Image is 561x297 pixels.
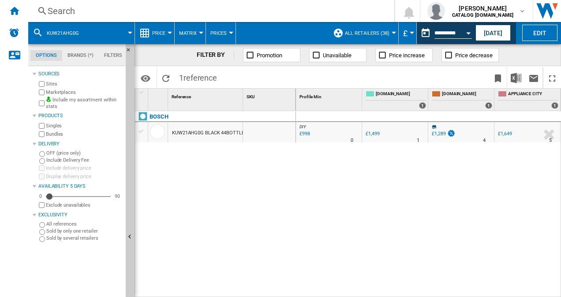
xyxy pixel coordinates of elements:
span: Unavailable [323,52,352,59]
div: 1 offers sold by AMAZON.CO.UK [485,102,492,109]
input: Marketplaces [39,89,45,95]
label: Exclude unavailables [46,202,122,208]
span: [DOMAIN_NAME] [442,91,492,98]
div: KUW21AHG0G BLACK 44BOTTLES [172,123,247,143]
label: Sites [46,81,122,87]
button: Matrix [179,22,201,44]
button: Send this report by email [525,67,542,88]
label: OFF (price only) [46,150,122,156]
div: SKU Sort None [245,89,295,102]
span: 1 [175,67,221,86]
span: Price decrease [455,52,493,59]
button: Options [137,70,154,86]
div: Delivery Time : 5 days [549,136,552,145]
div: [DOMAIN_NAME] 1 offers sold by AMAZON.CO.UK [430,89,494,111]
div: KUW21AHG0G [33,22,130,44]
span: [PERSON_NAME] [452,4,513,13]
md-menu: Currency [399,22,417,44]
div: Products [38,112,122,119]
label: Singles [46,123,122,129]
input: Include my assortment within stats [39,98,45,109]
div: Sources [38,71,122,78]
input: Display delivery price [39,202,45,208]
div: APPLIANCE CITY 1 offers sold by APPLIANCE CITY [496,89,560,111]
span: DIY [299,124,306,129]
div: Price [139,22,170,44]
img: excel-24x24.png [511,73,521,83]
div: FILTER BY [197,51,234,59]
div: 1 offers sold by AO.COM [419,102,426,109]
div: £1,499 [364,130,379,138]
label: Display delivery price [46,173,122,180]
span: Price increase [389,52,425,59]
input: Sold by only one retailer [39,229,45,235]
b: CATALOG [DOMAIN_NAME] [452,12,513,18]
div: All Retailers (38) [333,22,394,44]
div: £1,499 [366,131,379,137]
input: OFF (price only) [39,151,45,157]
img: alerts-logo.svg [9,27,19,38]
div: Delivery Time : 1 day [417,136,419,145]
button: [DATE] [475,25,511,41]
img: profile.jpg [427,2,445,20]
div: Delivery Time : 4 days [483,136,486,145]
button: Reload [157,67,175,88]
div: £1,649 [498,131,512,137]
input: Display delivery price [39,174,45,179]
label: Include delivery price [46,165,122,171]
md-tab-item: Filters [99,50,127,61]
div: £1,289 [430,130,456,138]
md-tab-item: Options [30,50,62,61]
span: KUW21AHG0G [47,30,79,36]
div: £1,289 [432,131,445,137]
input: All references [39,222,45,228]
div: Exclusivity [38,212,122,219]
button: KUW21AHG0G [47,22,88,44]
button: Download in Excel [507,67,525,88]
input: Bundles [39,131,45,137]
button: £ [403,22,412,44]
label: Include Delivery Fee [46,157,122,163]
input: Sites [39,81,45,87]
button: Bookmark this report [489,67,507,88]
span: Matrix [179,30,197,36]
div: This report is based on a date in the past. [417,22,474,44]
div: Last updated : Wednesday, 20 August 2025 23:00 [298,130,310,138]
button: md-calendar [417,24,434,42]
div: Profile Min Sort None [298,89,362,102]
button: Prices [210,22,231,44]
div: [DOMAIN_NAME] 1 offers sold by AO.COM [364,89,428,111]
div: Sort None [150,89,168,102]
div: 0 [37,193,44,200]
div: Sort None [170,89,243,102]
div: Availability 5 Days [38,183,122,190]
div: 1 offers sold by APPLIANCE CITY [551,102,558,109]
div: £1,649 [497,130,512,138]
label: Sold by only one retailer [46,228,122,234]
div: Delivery [38,141,122,148]
label: Sold by several retailers [46,235,122,241]
md-tab-item: Brands (*) [62,50,99,61]
img: mysite-bg-18x18.png [46,97,51,102]
button: Price decrease [441,48,499,62]
label: Bundles [46,131,122,137]
button: Maximize [543,67,561,88]
div: Search [48,5,371,17]
span: reference [183,73,217,82]
label: Marketplaces [46,89,122,96]
span: Price [152,30,165,36]
span: Prices [210,30,227,36]
span: Profile Min [299,94,322,99]
div: Sort None [245,89,295,102]
div: Reference Sort None [170,89,243,102]
span: APPLIANCE CITY [508,91,558,98]
span: [DOMAIN_NAME] [376,91,426,98]
button: Unavailable [309,48,367,62]
button: Edit [522,25,557,41]
input: Include delivery price [39,165,45,171]
md-slider: Availability [46,192,111,201]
